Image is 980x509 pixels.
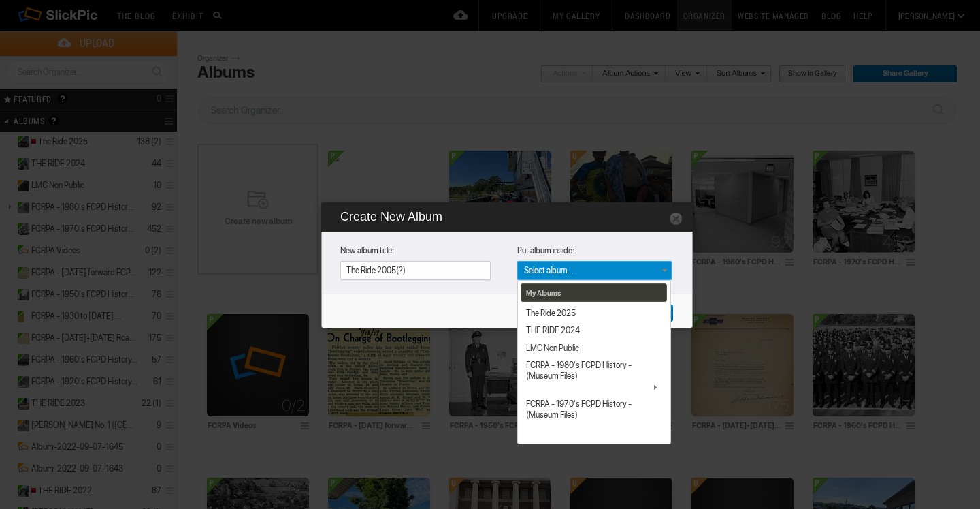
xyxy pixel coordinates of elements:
[521,356,666,395] a: FCRPA - 1980's FCPD History - (Museum Files)
[521,339,666,356] a: LMG Non Public
[521,305,666,322] a: The Ride 2025
[517,245,660,261] strong: Put album inside:
[521,424,666,441] a: FCRPA Videos
[340,245,483,261] strong: New album title:
[521,322,666,339] a: THE RIDE 2024
[526,288,561,298] a: My Albums
[521,395,666,423] a: FCRPA - 1970's FCPD History - (Museum Files)
[526,360,661,382] span: FCRPA - 1980's FCPD History - (Museum Files)
[669,211,683,225] a: Close
[340,200,677,232] h2: Create New Album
